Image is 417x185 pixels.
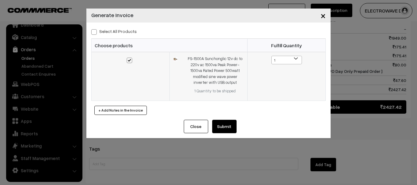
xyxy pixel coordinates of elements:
button: Close [316,6,331,25]
div: 1 Quantity to be shipped [187,88,244,94]
th: Choose products [92,39,248,52]
div: FS-1500A Sunchonglic 12v dc to 220v ac 1500va Peak Power-1500va Rated Power 500watt modified sine... [187,56,244,86]
h4: Generate Invoice [91,11,133,19]
button: + Add Notes in the Invoice [94,106,147,115]
span: 1 [272,56,302,65]
button: Close [184,120,208,133]
span: × [321,10,326,21]
span: 1 [271,56,302,64]
label: Select all Products [91,28,137,34]
th: Fulfill Quantity [248,39,326,52]
img: 1686578140972913163Z9-1-12F2.jpg [173,57,177,61]
button: Submit [212,120,237,133]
